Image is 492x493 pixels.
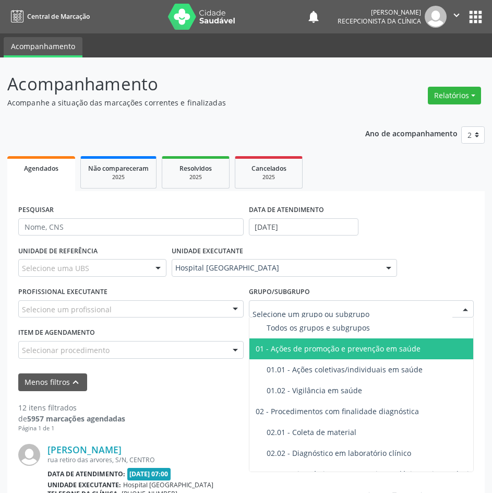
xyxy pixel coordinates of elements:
[22,263,89,274] span: Selecione uma UBS
[306,9,321,24] button: notifications
[7,8,90,25] a: Central de Marcação
[18,373,87,392] button: Menos filtroskeyboard_arrow_up
[170,173,222,181] div: 2025
[425,6,447,28] img: img
[27,12,90,21] span: Central de Marcação
[22,304,112,315] span: Selecione um profissional
[88,173,149,181] div: 2025
[249,218,359,236] input: Selecione um intervalo
[47,469,125,478] b: Data de atendimento:
[18,424,125,433] div: Página 1 de 1
[24,164,58,173] span: Agendados
[428,87,481,104] button: Relatórios
[451,9,462,21] i: 
[47,444,122,455] a: [PERSON_NAME]
[22,345,110,356] span: Selecionar procedimento
[7,71,342,97] p: Acompanhamento
[249,284,310,300] label: Grupo/Subgrupo
[179,164,212,173] span: Resolvidos
[18,325,95,341] label: Item de agendamento
[27,414,125,424] strong: 5957 marcações agendadas
[70,377,81,388] i: keyboard_arrow_up
[365,126,458,139] p: Ano de acompanhamento
[88,164,149,173] span: Não compareceram
[123,480,213,489] span: Hospital [GEOGRAPHIC_DATA]
[175,263,376,273] span: Hospital [GEOGRAPHIC_DATA]
[18,243,98,259] label: UNIDADE DE REFERÊNCIA
[243,173,295,181] div: 2025
[18,284,107,300] label: PROFISSIONAL EXECUTANTE
[127,468,171,480] span: [DATE] 07:00
[18,202,54,218] label: PESQUISAR
[251,164,286,173] span: Cancelados
[447,6,466,28] button: 
[47,455,317,464] div: rua retiro das arvores, S/N, CENTRO
[172,243,243,259] label: UNIDADE EXECUTANTE
[253,304,453,325] input: Selecione um grupo ou subgrupo
[18,444,40,466] img: img
[338,17,421,26] span: Recepcionista da clínica
[466,8,485,26] button: apps
[18,402,125,413] div: 12 itens filtrados
[18,413,125,424] div: de
[338,8,421,17] div: [PERSON_NAME]
[4,37,82,57] a: Acompanhamento
[249,202,324,218] label: DATA DE ATENDIMENTO
[7,97,342,108] p: Acompanhe a situação das marcações correntes e finalizadas
[18,218,244,236] input: Nome, CNS
[47,480,121,489] b: Unidade executante:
